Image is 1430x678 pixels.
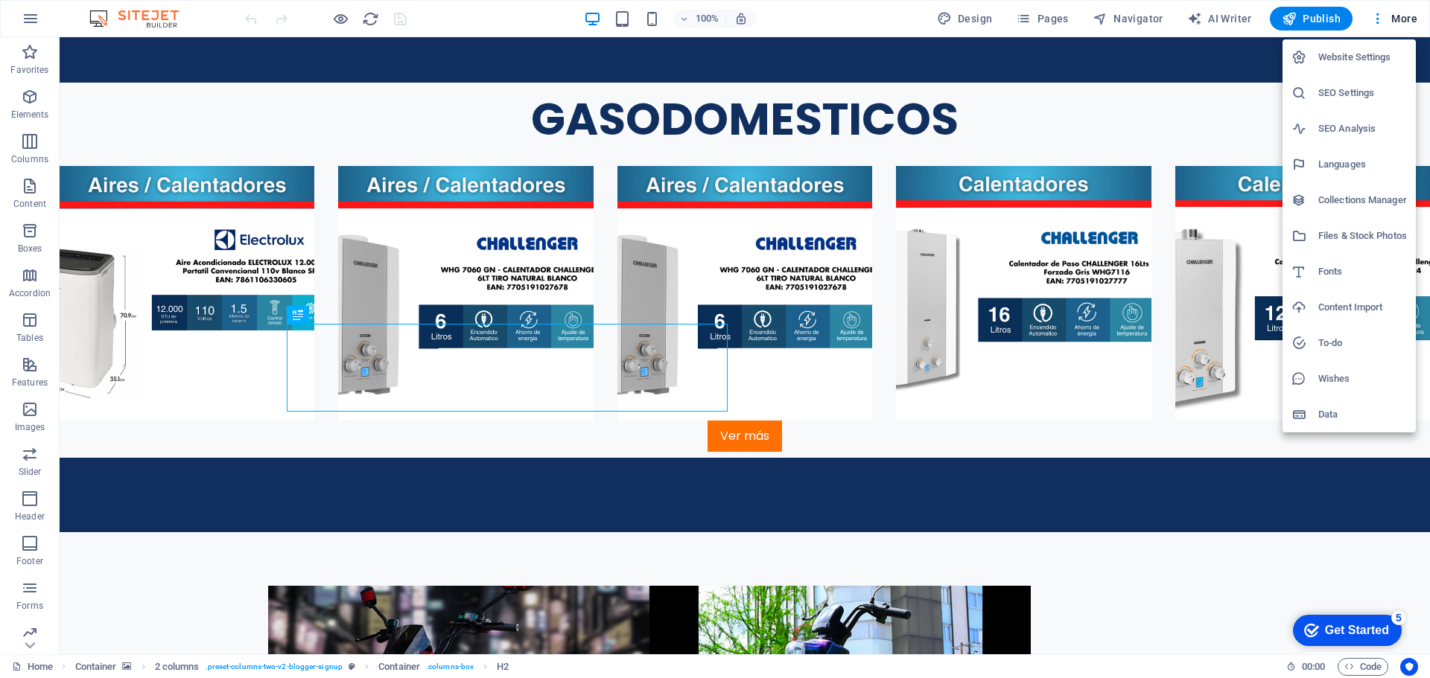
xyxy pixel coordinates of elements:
div: Get Started 5 items remaining, 0% complete [8,7,117,39]
h6: SEO Settings [1318,84,1407,102]
h6: To-do [1318,334,1407,352]
h6: Files & Stock Photos [1318,227,1407,245]
div: Get Started [40,16,104,30]
h6: Data [1318,406,1407,423]
h6: Collections Manager [1318,191,1407,209]
h6: SEO Analysis [1318,120,1407,138]
h6: Website Settings [1318,48,1407,66]
h6: Fonts [1318,263,1407,281]
div: 5 [107,3,121,18]
h6: Wishes [1318,370,1407,388]
h6: Languages [1318,156,1407,173]
h6: Content Import [1318,298,1407,316]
